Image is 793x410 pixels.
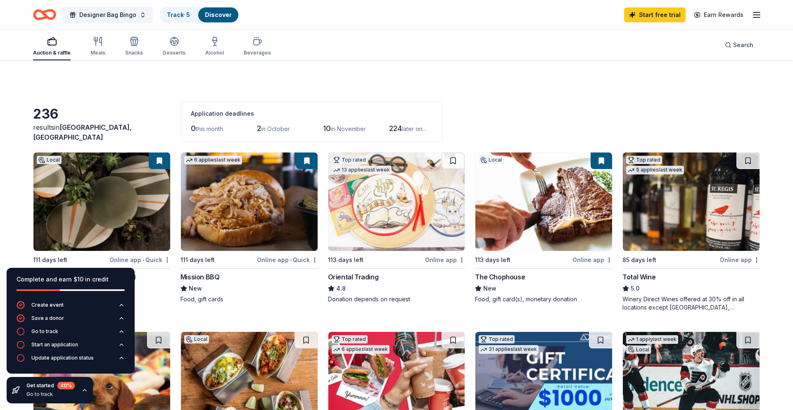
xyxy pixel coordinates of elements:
[17,341,125,354] button: Start an application
[623,153,760,251] img: Image for Total Wine
[33,50,71,56] div: Auction & raffle
[31,328,58,335] div: Go to track
[622,272,655,282] div: Total Wine
[479,335,515,343] div: Top rated
[31,355,94,361] div: Update application status
[90,50,105,56] div: Meals
[33,152,171,303] a: Image for Color Me Mine (Voorhees)Local111 days leftOnline app•QuickColor Me Mine ([PERSON_NAME])...
[184,335,209,343] div: Local
[622,255,656,265] div: 85 days left
[244,33,271,60] button: Beverages
[31,302,64,308] div: Create event
[180,255,215,265] div: 111 days left
[17,314,125,327] button: Save a donor
[31,315,64,322] div: Save a donor
[167,11,190,18] a: Track· 5
[205,33,224,60] button: Alcohol
[189,284,202,293] span: New
[57,382,75,389] div: 40 %
[17,354,125,367] button: Update application status
[323,124,331,133] span: 10
[205,50,224,56] div: Alcohol
[79,10,136,20] span: Designer Bag Bingo
[257,255,318,265] div: Online app Quick
[718,37,760,53] button: Search
[184,156,242,164] div: 6 applies last week
[90,33,105,60] button: Meals
[191,124,196,133] span: 0
[483,284,496,293] span: New
[332,345,389,354] div: 6 applies last week
[31,341,78,348] div: Start an application
[332,166,392,174] div: 13 applies last week
[33,123,132,141] span: [GEOGRAPHIC_DATA], [GEOGRAPHIC_DATA]
[63,7,153,23] button: Designer Bag Bingo
[125,33,143,60] button: Snacks
[290,257,292,263] span: •
[626,346,651,354] div: Local
[17,327,125,341] button: Go to track
[26,382,75,389] div: Get started
[479,345,539,354] div: 31 applies last week
[17,274,125,284] div: Complete and earn $10 in credit
[257,124,261,133] span: 2
[125,50,143,56] div: Snacks
[626,166,684,174] div: 5 applies last week
[26,391,75,398] div: Go to track
[475,295,613,303] div: Food, gift card(s), monetary donation
[336,284,346,293] span: 4.8
[631,284,639,293] span: 5.0
[622,152,760,312] a: Image for Total WineTop rated5 applieslast week85 days leftOnline appTotal Wine5.0Winery Direct W...
[181,153,318,251] img: Image for Mission BBQ
[261,125,290,132] span: in October
[33,33,71,60] button: Auction & raffle
[180,152,318,303] a: Image for Mission BBQ6 applieslast week111 days leftOnline app•QuickMission BBQNewFood, gift cards
[475,272,525,282] div: The Chophouse
[425,255,465,265] div: Online app
[626,156,662,164] div: Top rated
[475,152,613,303] a: Image for The ChophouseLocal113 days leftOnline appThe ChophouseNewFood, gift card(s), monetary d...
[389,124,402,133] span: 224
[163,33,185,60] button: Desserts
[33,123,132,141] span: in
[205,11,232,18] a: Discover
[33,5,56,24] a: Home
[328,272,379,282] div: Oriental Trading
[17,301,125,314] button: Create event
[328,255,363,265] div: 113 days left
[163,50,185,56] div: Desserts
[244,50,271,56] div: Beverages
[331,125,366,132] span: in November
[328,295,465,303] div: Donation depends on request
[328,152,465,303] a: Image for Oriental TradingTop rated13 applieslast week113 days leftOnline appOriental Trading4.8D...
[475,153,612,251] img: Image for The Chophouse
[33,106,171,122] div: 236
[720,255,760,265] div: Online app
[622,295,760,312] div: Winery Direct Wines offered at 30% off in all locations except [GEOGRAPHIC_DATA], [GEOGRAPHIC_DAT...
[33,122,171,142] div: results
[180,272,220,282] div: Mission BBQ
[33,153,170,251] img: Image for Color Me Mine (Voorhees)
[475,255,510,265] div: 113 days left
[626,335,678,344] div: 1 apply last week
[191,109,432,119] div: Application deadlines
[33,255,67,265] div: 111 days left
[332,335,368,343] div: Top rated
[624,7,686,22] a: Start free trial
[332,156,368,164] div: Top rated
[572,255,613,265] div: Online app
[402,125,426,132] span: later on...
[109,255,171,265] div: Online app Quick
[733,40,753,50] span: Search
[479,156,503,164] div: Local
[37,156,62,164] div: Local
[159,7,239,23] button: Track· 5Discover
[180,295,318,303] div: Food, gift cards
[142,257,144,263] span: •
[689,7,748,22] a: Earn Rewards
[196,125,223,132] span: this month
[328,153,465,251] img: Image for Oriental Trading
